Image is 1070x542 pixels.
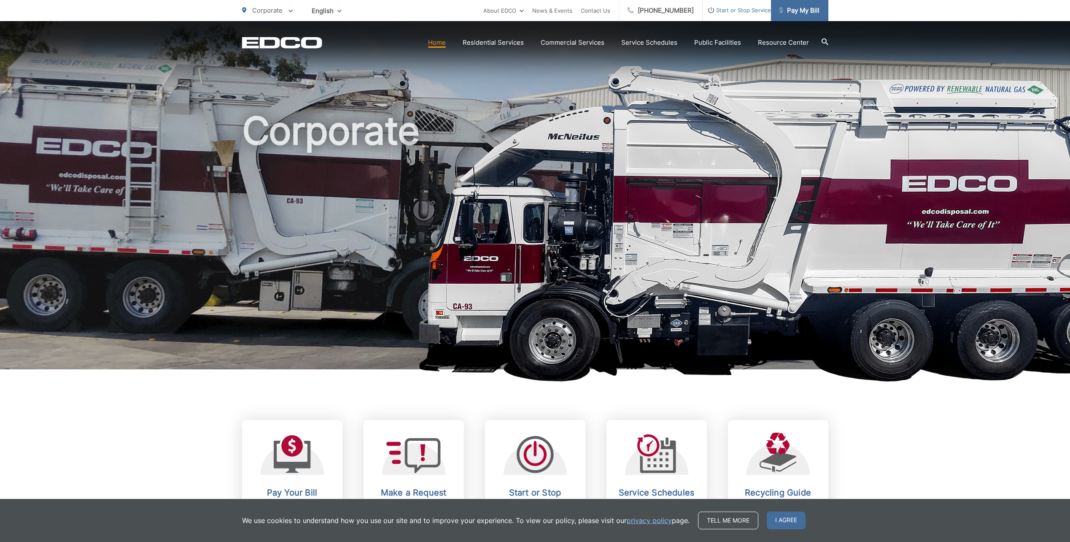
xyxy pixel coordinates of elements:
h1: Corporate [242,110,828,377]
a: Contact Us [581,5,610,16]
span: English [305,3,348,18]
a: Service Schedules [621,38,677,48]
a: About EDCO [483,5,524,16]
span: I agree [767,512,806,529]
a: Home [428,38,446,48]
h2: Recycling Guide [736,488,820,498]
h2: Service Schedules [615,488,698,498]
h2: Start or Stop Service [493,488,577,508]
a: News & Events [532,5,572,16]
a: Tell me more [698,512,758,529]
p: We use cookies to understand how you use our site and to improve your experience. To view our pol... [242,515,690,526]
a: privacy policy [627,515,672,526]
a: Commercial Services [541,38,604,48]
a: Public Facilities [694,38,741,48]
span: Corporate [252,6,283,14]
h2: Pay Your Bill [251,488,334,498]
a: Resource Center [758,38,809,48]
h2: Make a Request [372,488,455,498]
span: Pay My Bill [779,5,819,16]
a: Residential Services [463,38,524,48]
a: EDCD logo. Return to the homepage. [242,37,322,49]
